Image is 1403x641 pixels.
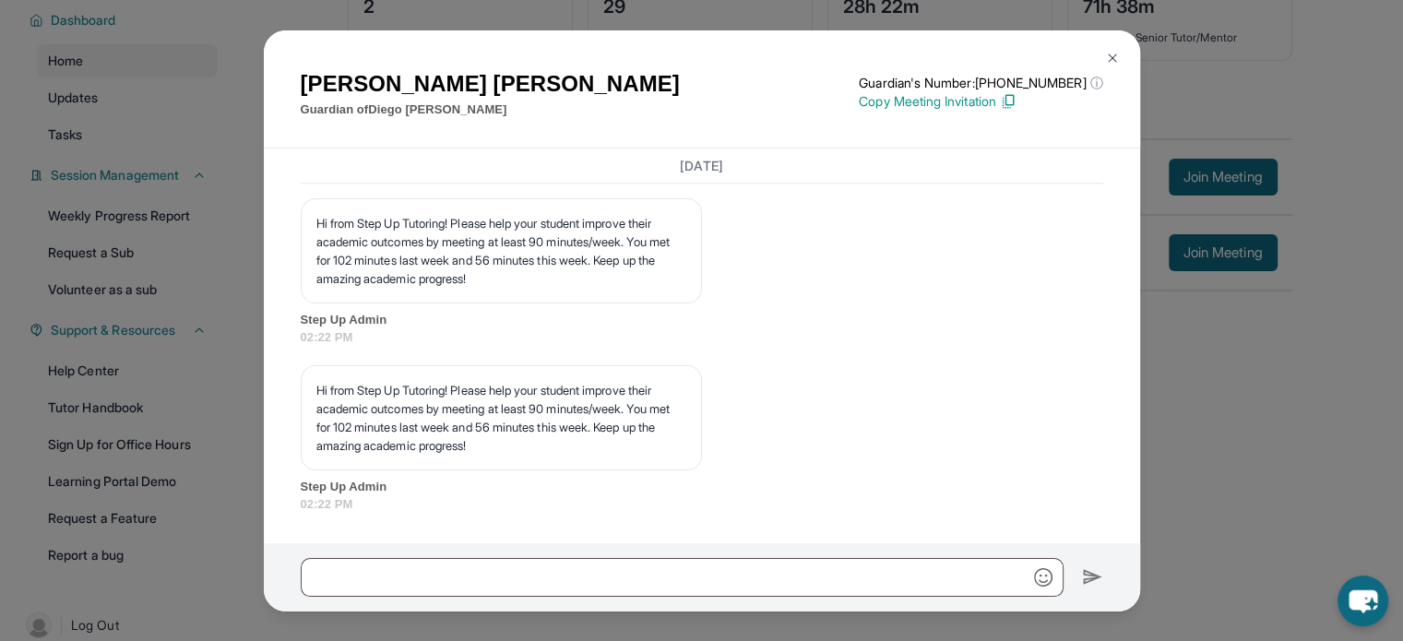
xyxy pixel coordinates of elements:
[1089,74,1102,92] span: ⓘ
[301,328,1103,347] span: 02:22 PM
[859,74,1102,92] p: Guardian's Number: [PHONE_NUMBER]
[1338,576,1388,626] button: chat-button
[316,214,686,288] p: Hi from Step Up Tutoring! Please help your student improve their academic outcomes by meeting at ...
[301,311,1103,329] span: Step Up Admin
[301,67,680,101] h1: [PERSON_NAME] [PERSON_NAME]
[316,381,686,455] p: Hi from Step Up Tutoring! Please help your student improve their academic outcomes by meeting at ...
[1000,93,1017,110] img: Copy Icon
[859,92,1102,111] p: Copy Meeting Invitation
[301,157,1103,175] h3: [DATE]
[301,495,1103,514] span: 02:22 PM
[301,478,1103,496] span: Step Up Admin
[1105,51,1120,65] img: Close Icon
[301,101,680,119] p: Guardian of Diego [PERSON_NAME]
[1034,568,1052,587] img: Emoji
[1082,566,1103,588] img: Send icon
